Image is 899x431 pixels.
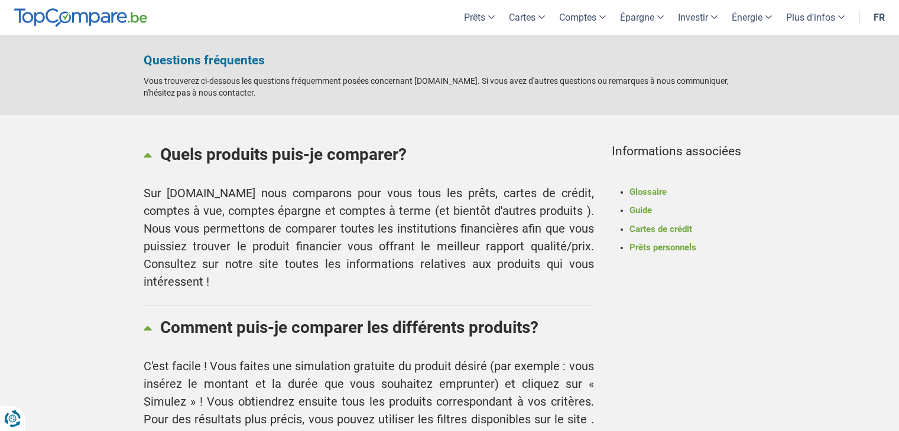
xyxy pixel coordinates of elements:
div: Vous trouverez ci-dessous les questions fréquemment posées concernant [DOMAIN_NAME]. Si vous avez... [144,35,756,115]
a: Comment puis-je comparer les différents produits? [144,306,594,348]
img: TopCompare [14,8,147,27]
a: Cartes de crédit [629,224,692,234]
div: Sur [DOMAIN_NAME] nous comparons pour vous tous les prêts, cartes de crédit, comptes à vue, compt... [144,184,594,290]
a: Guide [629,205,652,215]
a: Prêts personnels [629,242,696,253]
a: Quels produits puis-je comparer? [144,133,594,175]
a: Glossaire [629,187,667,197]
h3: Informations associées [612,145,756,180]
b: Questions fréquentes [144,53,265,67]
